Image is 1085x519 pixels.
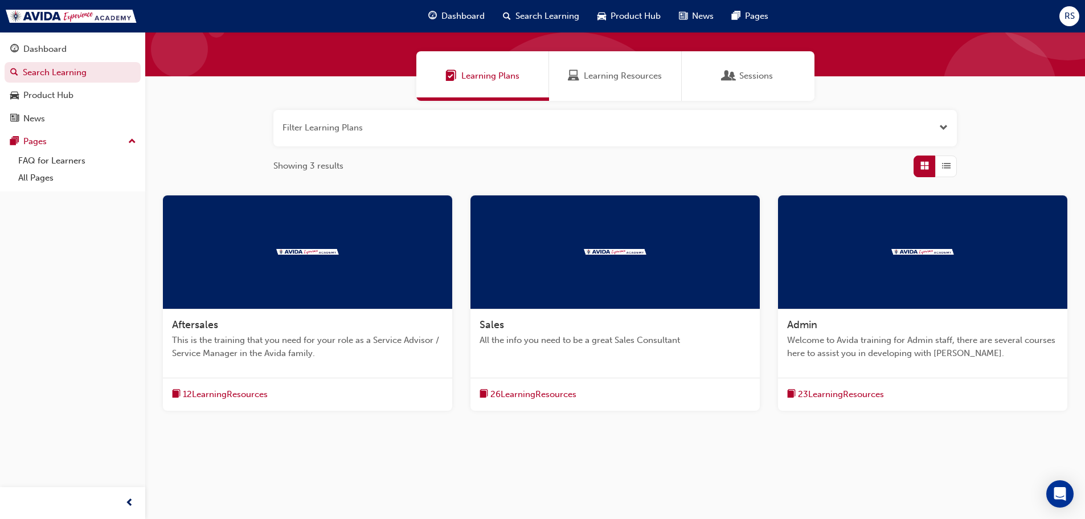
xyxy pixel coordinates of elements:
[172,387,268,402] button: book-icon12LearningResources
[5,85,141,106] a: Product Hub
[679,9,687,23] span: news-icon
[10,114,19,124] span: news-icon
[739,70,773,83] span: Sessions
[939,121,948,134] button: Open the filter
[611,10,661,23] span: Product Hub
[10,91,19,101] span: car-icon
[798,388,884,401] span: 23 Learning Resources
[515,10,579,23] span: Search Learning
[461,70,519,83] span: Learning Plans
[480,387,576,402] button: book-icon26LearningResources
[14,152,141,170] a: FAQ for Learners
[23,112,45,125] div: News
[10,44,19,55] span: guage-icon
[23,89,73,102] div: Product Hub
[494,5,588,28] a: search-iconSearch Learning
[503,9,511,23] span: search-icon
[891,249,954,255] img: Trak
[5,108,141,129] a: News
[419,5,494,28] a: guage-iconDashboard
[787,318,817,331] span: Admin
[778,195,1067,411] a: TrakAdminWelcome to Avida training for Admin staff, there are several courses here to assist you ...
[183,388,268,401] span: 12 Learning Resources
[584,249,646,255] img: Trak
[787,387,796,402] span: book-icon
[10,137,19,147] span: pages-icon
[568,70,579,83] span: Learning Resources
[428,9,437,23] span: guage-icon
[276,249,339,255] img: Trak
[745,10,768,23] span: Pages
[723,5,777,28] a: pages-iconPages
[588,5,670,28] a: car-iconProduct Hub
[5,131,141,152] button: Pages
[692,10,714,23] span: News
[787,334,1058,359] span: Welcome to Avida training for Admin staff, there are several courses here to assist you in develo...
[441,10,485,23] span: Dashboard
[480,334,751,347] span: All the info you need to be a great Sales Consultant
[128,134,136,149] span: up-icon
[163,195,452,411] a: TrakAftersalesThis is the training that you need for your role as a Service Advisor / Service Man...
[5,39,141,60] a: Dashboard
[942,160,951,173] span: List
[670,5,723,28] a: news-iconNews
[682,51,814,101] a: SessionsSessions
[723,70,735,83] span: Sessions
[5,62,141,83] a: Search Learning
[5,36,141,131] button: DashboardSearch LearningProduct HubNews
[416,51,549,101] a: Learning PlansLearning Plans
[1064,10,1075,23] span: RS
[480,318,504,331] span: Sales
[480,387,488,402] span: book-icon
[549,51,682,101] a: Learning ResourcesLearning Resources
[273,160,343,173] span: Showing 3 results
[470,195,760,411] a: TrakSalesAll the info you need to be a great Sales Consultantbook-icon26LearningResources
[584,70,662,83] span: Learning Resources
[1059,6,1079,26] button: RS
[14,169,141,187] a: All Pages
[172,318,218,331] span: Aftersales
[597,9,606,23] span: car-icon
[10,68,18,78] span: search-icon
[23,135,47,148] div: Pages
[6,10,137,23] img: Trak
[172,334,443,359] span: This is the training that you need for your role as a Service Advisor / Service Manager in the Av...
[920,160,929,173] span: Grid
[23,43,67,56] div: Dashboard
[445,70,457,83] span: Learning Plans
[125,496,134,510] span: prev-icon
[787,387,884,402] button: book-icon23LearningResources
[1046,480,1074,508] div: Open Intercom Messenger
[732,9,740,23] span: pages-icon
[490,388,576,401] span: 26 Learning Resources
[172,387,181,402] span: book-icon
